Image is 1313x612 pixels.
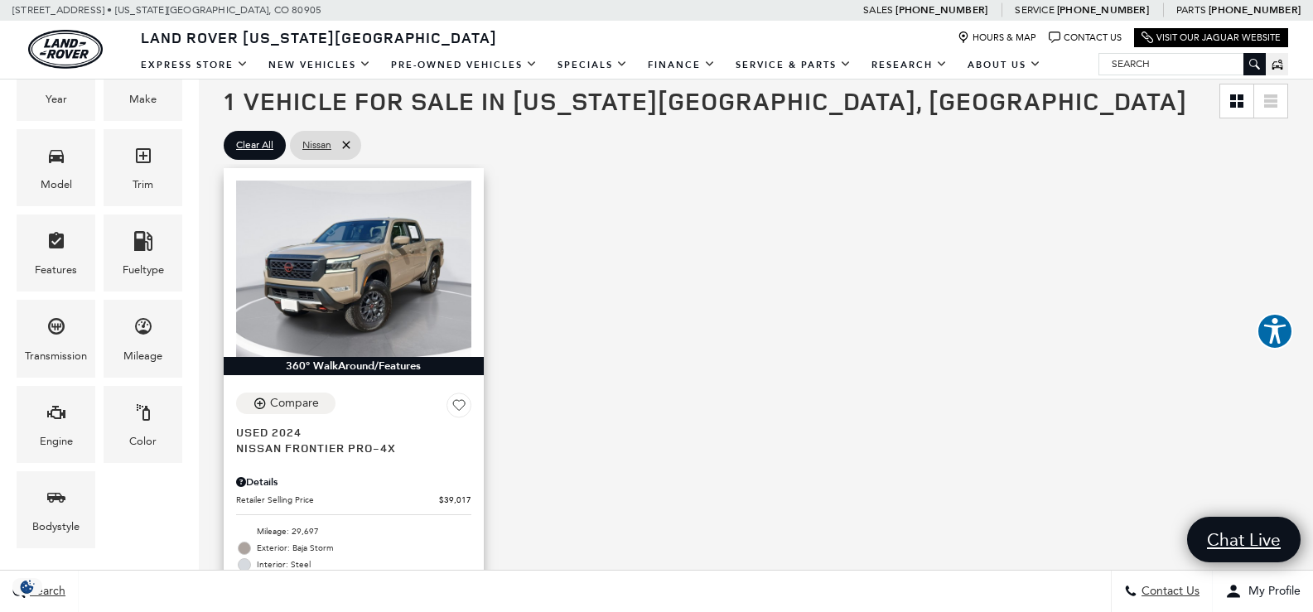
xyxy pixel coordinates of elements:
span: Chat Live [1199,528,1289,551]
a: Land Rover [US_STATE][GEOGRAPHIC_DATA] [131,27,507,47]
div: TransmissionTransmission [17,300,95,377]
span: Bodystyle [46,484,66,518]
span: Nissan Frontier PRO-4X [236,440,459,455]
span: Contact Us [1137,585,1200,599]
span: Land Rover [US_STATE][GEOGRAPHIC_DATA] [141,27,497,47]
span: Nissan [302,135,331,156]
a: [PHONE_NUMBER] [1209,3,1301,17]
a: [PHONE_NUMBER] [895,3,987,17]
div: Compare [270,396,319,411]
input: Search [1099,54,1265,74]
div: Make [129,90,157,108]
div: ModelModel [17,129,95,206]
a: land-rover [28,30,103,69]
div: BodystyleBodystyle [17,471,95,548]
a: Pre-Owned Vehicles [381,51,548,80]
a: Contact Us [1049,31,1122,44]
a: [PHONE_NUMBER] [1057,3,1149,17]
img: Land Rover [28,30,103,69]
a: Retailer Selling Price $39,017 [236,494,471,506]
span: Clear All [236,135,273,156]
img: 2024 Nissan Frontier PRO-4X [236,181,471,357]
div: TrimTrim [104,129,182,206]
div: 360° WalkAround/Features [224,357,484,375]
button: Open user profile menu [1213,571,1313,612]
button: Save Vehicle [447,393,471,424]
div: Trim [133,176,153,194]
span: Trim [133,142,153,176]
div: Fueltype [123,261,164,279]
div: EngineEngine [17,386,95,463]
a: Used 2024Nissan Frontier PRO-4X [236,424,471,455]
span: Features [46,227,66,261]
div: Features [35,261,77,279]
div: MakeMake [104,44,182,121]
a: Research [862,51,958,80]
div: MileageMileage [104,300,182,377]
a: Hours & Map [958,31,1036,44]
img: Opt-Out Icon [8,578,46,595]
div: FeaturesFeatures [17,214,95,292]
section: Click to Open Cookie Consent Modal [8,578,46,595]
div: Mileage [123,347,162,365]
span: Service [1015,4,1054,16]
span: Transmission [46,312,66,346]
div: FueltypeFueltype [104,214,182,292]
span: Fueltype [133,227,153,261]
span: $39,017 [439,494,471,506]
button: Explore your accessibility options [1257,313,1293,349]
li: Mileage: 29,697 [236,523,471,540]
div: Engine [40,432,73,451]
button: Compare Vehicle [236,393,335,414]
span: Model [46,142,66,176]
a: Chat Live [1187,517,1301,562]
a: Specials [548,51,638,80]
a: Service & Parts [726,51,862,80]
nav: Main Navigation [131,51,1051,80]
span: Sales [863,4,893,16]
div: Year [46,90,67,108]
span: Parts [1176,4,1206,16]
div: Model [41,176,72,194]
div: YearYear [17,44,95,121]
a: Grid View [1220,84,1253,118]
span: Mileage [133,312,153,346]
div: Transmission [25,347,87,365]
span: Retailer Selling Price [236,494,439,506]
a: [STREET_ADDRESS] • [US_STATE][GEOGRAPHIC_DATA], CO 80905 [12,4,321,16]
div: ColorColor [104,386,182,463]
span: Color [133,398,153,432]
a: Visit Our Jaguar Website [1142,31,1281,44]
a: Finance [638,51,726,80]
div: Bodystyle [32,518,80,536]
div: Pricing Details - Nissan Frontier PRO-4X [236,475,471,489]
a: EXPRESS STORE [131,51,258,80]
a: New Vehicles [258,51,381,80]
span: Interior: Steel [257,557,471,573]
span: Used 2024 [236,424,459,440]
span: 1 Vehicle for Sale in [US_STATE][GEOGRAPHIC_DATA], [GEOGRAPHIC_DATA] [224,84,1187,118]
span: Exterior: Baja Storm [257,540,471,557]
div: Color [129,432,157,451]
span: Engine [46,398,66,432]
span: My Profile [1242,585,1301,599]
a: About Us [958,51,1051,80]
aside: Accessibility Help Desk [1257,313,1293,353]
